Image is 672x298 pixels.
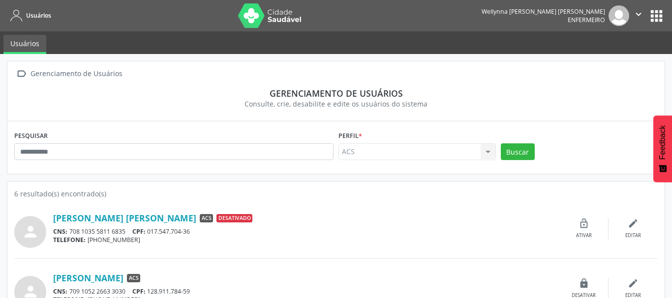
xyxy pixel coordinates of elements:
span: ACS [200,214,213,223]
div: 708 1035 5811 6835 017.547.704-36 [53,227,559,236]
a: [PERSON_NAME] [PERSON_NAME] [53,213,196,223]
div: Gerenciamento de usuários [21,88,651,99]
button:  [629,5,648,26]
span: TELEFONE: [53,236,86,244]
span: ACS [127,274,140,283]
a: [PERSON_NAME] [53,272,123,283]
i:  [633,9,644,20]
div: Editar [625,232,641,239]
i: edit [628,278,639,289]
button: Buscar [501,143,535,160]
div: Gerenciamento de Usuários [29,67,124,81]
div: Consulte, crie, desabilite e edite os usuários do sistema [21,99,651,109]
span: Feedback [658,125,667,160]
span: Enfermeiro [568,16,605,24]
span: Usuários [26,11,51,20]
button: Feedback - Mostrar pesquisa [653,115,672,182]
i: lock [579,278,589,289]
div: 6 resultado(s) encontrado(s) [14,189,658,199]
span: CNS: [53,227,67,236]
div: Ativar [576,232,592,239]
span: CNS: [53,287,67,296]
a:  Gerenciamento de Usuários [14,67,124,81]
i: edit [628,218,639,229]
button: apps [648,7,665,25]
label: Perfil [338,128,362,143]
a: Usuários [7,7,51,24]
label: PESQUISAR [14,128,48,143]
span: Desativado [216,214,252,223]
div: Wellynna [PERSON_NAME] [PERSON_NAME] [482,7,605,16]
i:  [14,67,29,81]
i: person [22,223,39,241]
span: CPF: [132,227,146,236]
div: 709 1052 2663 3030 128.911.784-59 [53,287,559,296]
img: img [609,5,629,26]
span: CPF: [132,287,146,296]
div: [PHONE_NUMBER] [53,236,559,244]
i: lock_open [579,218,589,229]
a: Usuários [3,35,46,54]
